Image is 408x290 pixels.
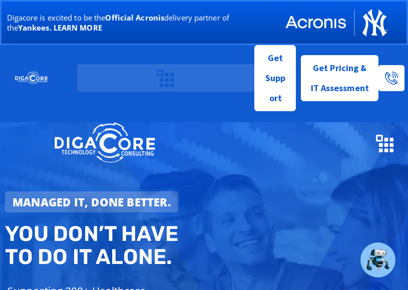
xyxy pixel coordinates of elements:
img: DigaCore Technology Consulting [15,71,48,85]
a: Get Pricing & IT Assessment [301,55,378,101]
a: Managed IT, done better. [5,191,178,212]
img: Acronis [284,7,388,39]
span: Get Pricing & IT Assessment [309,58,370,98]
strong: Managed IT, done better. [13,194,171,209]
a: Get Support [254,45,296,111]
img: DigaCore Technology Consulting [54,121,155,165]
h2: You don’t have to do IT alone. [5,222,207,268]
a: LEARN MORE [54,23,102,33]
div: Menu Toggle [153,64,179,92]
b: Official Acronis [105,13,164,23]
div: Menu Toggle [371,129,398,157]
span: Get Support [263,48,288,108]
b: Yankees. [18,23,52,33]
p: Digacore is excited to be the delivery partner of the [7,13,261,33]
